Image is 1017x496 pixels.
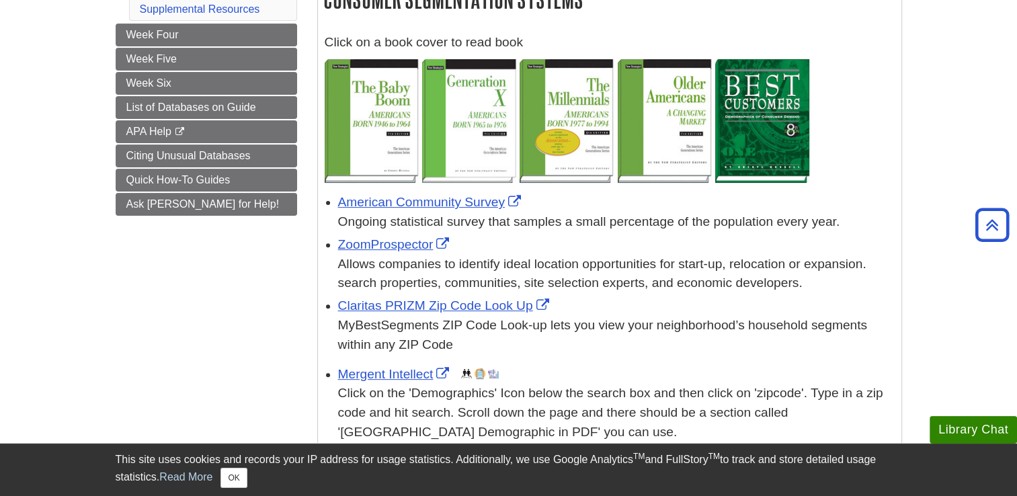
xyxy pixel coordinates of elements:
a: List of Databases on Guide [116,96,297,119]
sup: TM [633,452,645,461]
button: Close [220,468,247,488]
span: APA Help [126,126,171,137]
a: Link opens in new window [338,298,553,313]
a: Citing Unusual Databases [116,144,297,167]
span: Week Five [126,53,177,65]
a: Week Five [116,48,297,71]
a: Back to Top [971,216,1014,234]
a: APA Help [116,120,297,143]
i: This link opens in a new window [174,128,186,136]
img: The Baby Boom: Americans Born 1946 to 1964 [325,59,419,183]
img: Industry Report [488,368,499,379]
img: Older Americans: A Changing Market [618,59,712,183]
div: Allows companies to identify ideal location opportunities for start-up, relocation or expansion. ... [338,255,895,294]
a: Quick How-To Guides [116,169,297,192]
a: Supplemental Resources [140,3,260,15]
a: Week Six [116,72,297,95]
sup: TM [708,452,720,461]
span: Ask [PERSON_NAME] for Help! [126,198,280,210]
img: Generation X: Americans Born 1965 to 1976 [422,59,516,183]
div: This site uses cookies and records your IP address for usage statistics. Additionally, we use Goo... [116,452,902,488]
a: Link opens in new window [338,237,453,251]
p: Click on a book cover to read book [325,33,895,52]
a: Ask [PERSON_NAME] for Help! [116,193,297,216]
span: List of Databases on Guide [126,101,256,113]
div: Ongoing statistical survey that samples a small percentage of the population every year. [338,212,895,232]
div: Click on the 'Demographics' Icon below the search box and then click on 'zipcode'. Type in a zip ... [338,384,895,442]
a: Read More [159,471,212,483]
img: The Millennials: Americans Born 1977 to 1994 [520,59,614,183]
img: Demographics [461,368,472,379]
a: Link opens in new window [338,367,453,381]
img: Best Customers: Demographics of Consumer Demand [715,59,809,183]
span: Week Four [126,29,179,40]
span: Week Six [126,77,171,89]
span: Quick How-To Guides [126,174,231,185]
span: Citing Unusual Databases [126,150,251,161]
div: MyBestSegments ZIP Code Look-up lets you view your neighborhood’s household segments within any Z... [338,316,895,355]
a: Link opens in new window [338,195,524,209]
img: Company Information [475,368,485,379]
button: Library Chat [930,416,1017,444]
a: Week Four [116,24,297,46]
